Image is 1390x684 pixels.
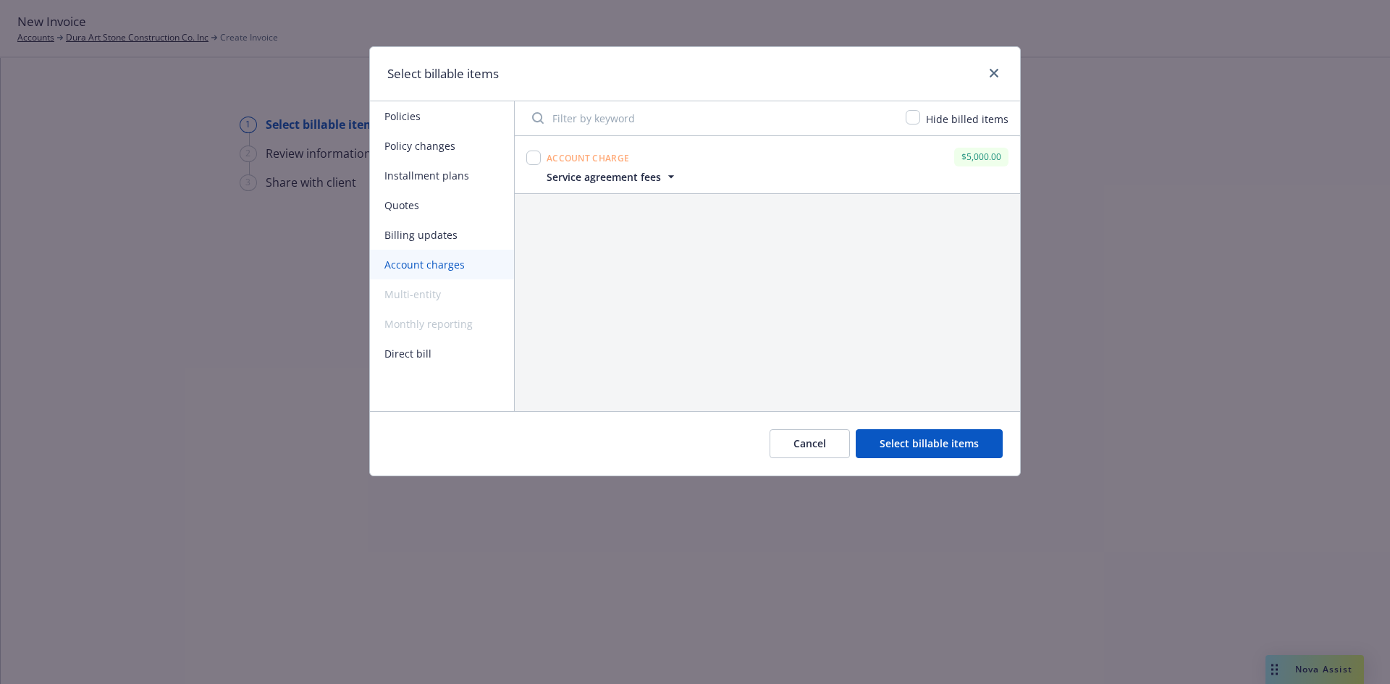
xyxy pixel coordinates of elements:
button: Policies [370,101,514,131]
input: Filter by keyword [523,104,897,132]
button: Installment plans [370,161,514,190]
a: close [985,64,1003,82]
button: Quotes [370,190,514,220]
button: Service agreement fees [547,169,678,185]
button: Account charges [370,250,514,279]
span: Multi-entity [370,279,514,309]
button: Direct bill [370,339,514,368]
button: Policy changes [370,131,514,161]
span: Hide billed items [926,112,1008,126]
div: $5,000.00 [954,148,1008,166]
span: Service agreement fees [547,169,661,185]
button: Cancel [770,429,850,458]
button: Select billable items [856,429,1003,458]
span: Account charge [547,152,629,164]
h1: Select billable items [387,64,499,83]
button: Billing updates [370,220,514,250]
span: Monthly reporting [370,309,514,339]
